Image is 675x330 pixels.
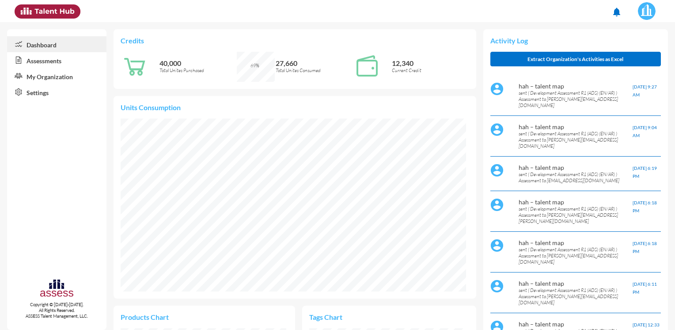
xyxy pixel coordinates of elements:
span: [DATE] 6:18 PM [633,200,657,213]
span: [DATE] 9:27 AM [633,84,657,97]
p: hah – talent map [519,239,632,246]
p: sent ( Development Assessment R1 (ADS) (EN/AR) ) Assessment to [PERSON_NAME][EMAIL_ADDRESS][DOMAI... [519,90,632,108]
img: default%20profile%20image.svg [490,82,504,96]
p: Units Consumption [121,103,469,111]
p: sent ( Development Assessment R1 (ADS) (EN/AR) ) Assessment to [EMAIL_ADDRESS][DOMAIN_NAME] [519,171,632,184]
p: hah – talent map [519,280,632,287]
p: sent ( Development Assessment R1 (ADS) (EN/AR) ) Assessment to [PERSON_NAME][EMAIL_ADDRESS][PERSO... [519,206,632,224]
span: [DATE] 6:18 PM [633,241,657,254]
p: hah – talent map [519,164,632,171]
span: [DATE] 6:11 PM [633,281,657,295]
p: hah – talent map [519,320,632,328]
p: Activity Log [490,36,661,45]
span: [DATE] 9:04 AM [633,125,657,138]
p: Total Unites Consumed [276,67,353,73]
p: hah – talent map [519,123,632,130]
button: Extract Organization's Activities as Excel [490,52,661,66]
p: hah – talent map [519,198,632,206]
p: Products Chart [121,313,204,321]
p: Copyright © [DATE]-[DATE]. All Rights Reserved. ASSESS Talent Management, LLC. [7,302,106,319]
p: 40,000 [159,59,237,67]
p: Current Credit [392,67,469,73]
span: 69% [250,62,259,69]
p: Tags Chart [309,313,389,321]
p: sent ( Development Assessment R1 (ADS) (EN/AR) ) Assessment to [PERSON_NAME][EMAIL_ADDRESS][DOMAI... [519,246,632,265]
a: Settings [7,84,106,100]
span: [DATE] 6:19 PM [633,165,657,179]
a: Assessments [7,52,106,68]
p: Total Unites Purchased [159,67,237,73]
p: 27,660 [276,59,353,67]
p: 12,340 [392,59,469,67]
p: hah – talent map [519,82,632,90]
p: sent ( Development Assessment R1 (ADS) (EN/AR) ) Assessment to [PERSON_NAME][EMAIL_ADDRESS][DOMAI... [519,130,632,149]
img: assesscompany-logo.png [39,278,74,300]
p: sent ( Development Assessment R1 (ADS) (EN/AR) ) Assessment to [PERSON_NAME][EMAIL_ADDRESS][DOMAI... [519,287,632,306]
p: Credits [121,36,469,45]
img: default%20profile%20image.svg [490,123,504,136]
mat-icon: notifications [611,7,622,17]
img: default%20profile%20image.svg [490,164,504,177]
img: default%20profile%20image.svg [490,198,504,211]
a: My Organization [7,68,106,84]
a: Dashboard [7,36,106,52]
img: default%20profile%20image.svg [490,239,504,252]
img: default%20profile%20image.svg [490,280,504,293]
